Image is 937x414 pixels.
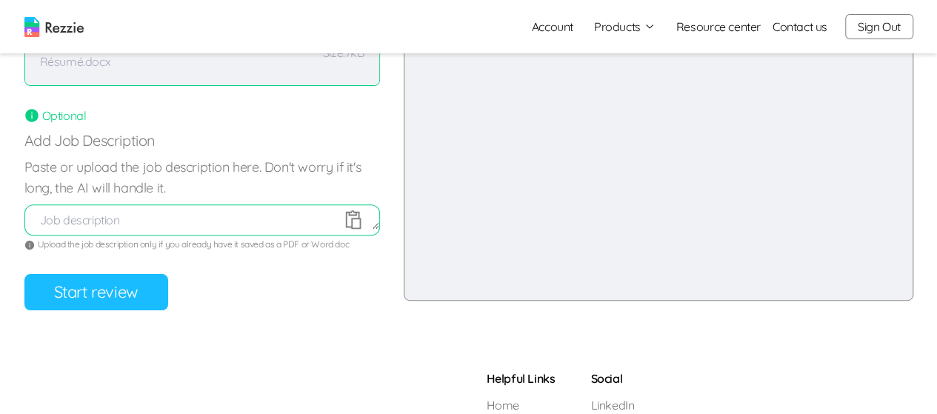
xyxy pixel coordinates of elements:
button: Start review [24,274,168,310]
a: LinkedIn [590,396,644,414]
div: Upload the job description only if you already have it saved as a PDF or Word doc [24,238,380,250]
div: Optional [24,107,380,124]
h5: Helpful Links [487,370,556,387]
button: Products [594,18,656,36]
p: Add Job Description [24,130,380,151]
h5: Social [590,370,644,387]
a: Account [520,12,585,41]
button: Sign Out [845,14,913,39]
a: Contact us [773,18,827,36]
img: logo [24,17,84,37]
a: Resource center [676,18,761,36]
label: Paste or upload the job description here. Don't worry if it's long, the AI will handle it. [24,157,380,198]
a: Home [487,396,556,414]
